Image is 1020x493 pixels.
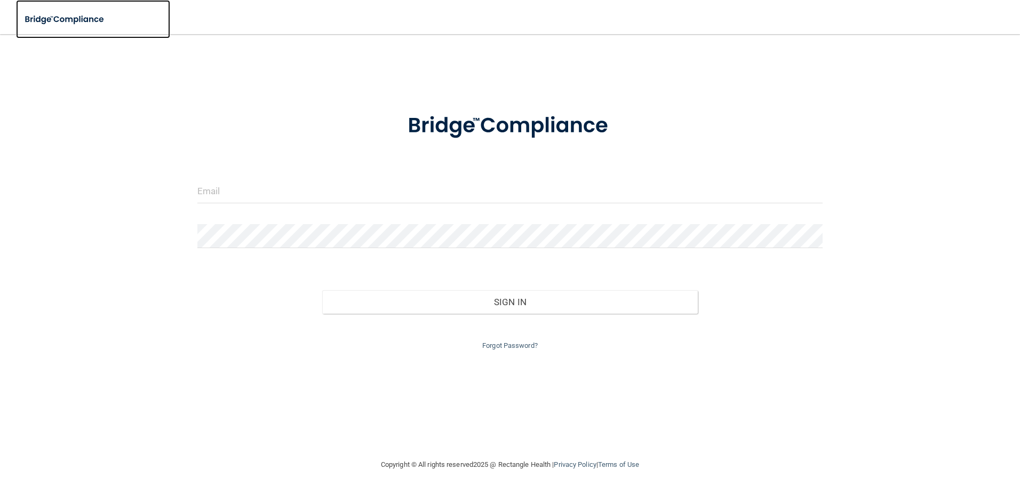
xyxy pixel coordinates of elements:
a: Forgot Password? [482,341,538,349]
img: bridge_compliance_login_screen.278c3ca4.svg [16,9,114,30]
img: bridge_compliance_login_screen.278c3ca4.svg [386,98,634,154]
a: Terms of Use [598,460,639,468]
button: Sign In [322,290,698,314]
div: Copyright © All rights reserved 2025 @ Rectangle Health | | [315,448,705,482]
a: Privacy Policy [554,460,596,468]
input: Email [197,179,823,203]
